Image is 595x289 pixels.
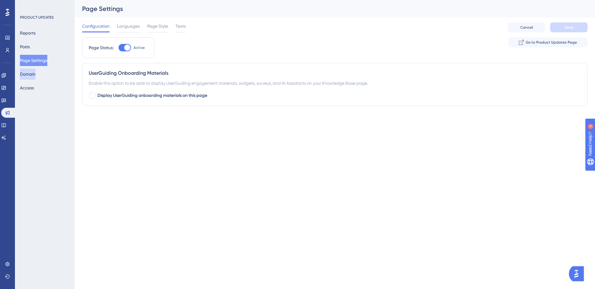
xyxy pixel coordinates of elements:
button: Access [20,82,34,93]
button: Save [550,22,588,32]
span: Need Help? [15,2,39,9]
div: Page Settings [82,4,572,13]
span: Page Style [147,22,168,30]
span: Configuration [82,22,110,30]
span: Cancel [520,25,533,30]
span: Texts [176,22,186,30]
div: UserGuiding Onboarding Materials [89,69,581,77]
button: Cancel [508,22,545,32]
span: Active [134,45,145,50]
span: Go to Product Updates Page [526,40,577,45]
button: Domain [20,69,35,80]
div: Page Status: [89,44,114,51]
button: Posts [20,41,30,52]
button: Go to Product Updates Page [508,37,588,47]
iframe: UserGuiding AI Assistant Launcher [569,264,588,283]
div: PRODUCT UPDATES [20,15,54,20]
button: Reports [20,27,35,39]
div: 3 [43,3,45,8]
span: Save [565,25,573,30]
div: Enable this option to be able to display UserGuiding engagement materials, widgets, surveys, and ... [89,79,581,87]
button: Page Settings [20,55,47,66]
span: Display UserGuiding onboarding materials on this page [97,92,207,99]
span: Languages [117,22,140,30]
